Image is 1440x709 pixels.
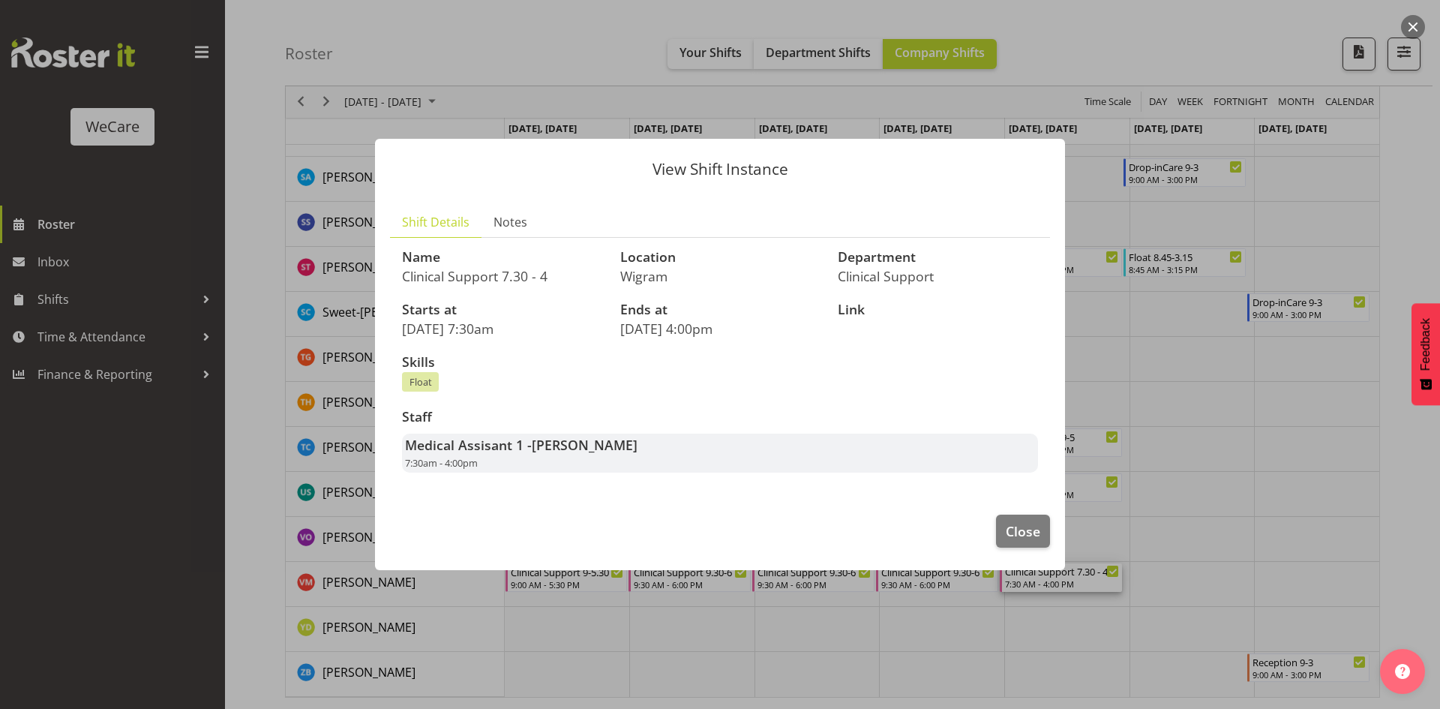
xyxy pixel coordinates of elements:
h3: Location [620,250,820,265]
h3: Ends at [620,302,820,317]
p: Wigram [620,268,820,284]
span: [PERSON_NAME] [532,436,637,454]
span: Close [1006,521,1040,541]
strong: Medical Assisant 1 - [405,436,637,454]
span: Float [409,375,432,389]
h3: Department [838,250,1038,265]
h3: Starts at [402,302,602,317]
h3: Staff [402,410,1038,425]
h3: Link [838,302,1038,317]
p: Clinical Support [838,268,1038,284]
button: Close [996,515,1050,548]
h3: Skills [402,355,1038,370]
button: Feedback - Show survey [1411,303,1440,405]
p: View Shift Instance [390,161,1050,177]
p: [DATE] 7:30am [402,320,602,337]
span: 7:30am - 4:00pm [405,456,478,470]
span: Notes [493,213,527,231]
span: Shift Details [402,213,469,231]
img: help-xxl-2.png [1395,664,1410,679]
p: [DATE] 4:00pm [620,320,820,337]
h3: Name [402,250,602,265]
p: Clinical Support 7.30 - 4 [402,268,602,284]
span: Feedback [1419,318,1432,371]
